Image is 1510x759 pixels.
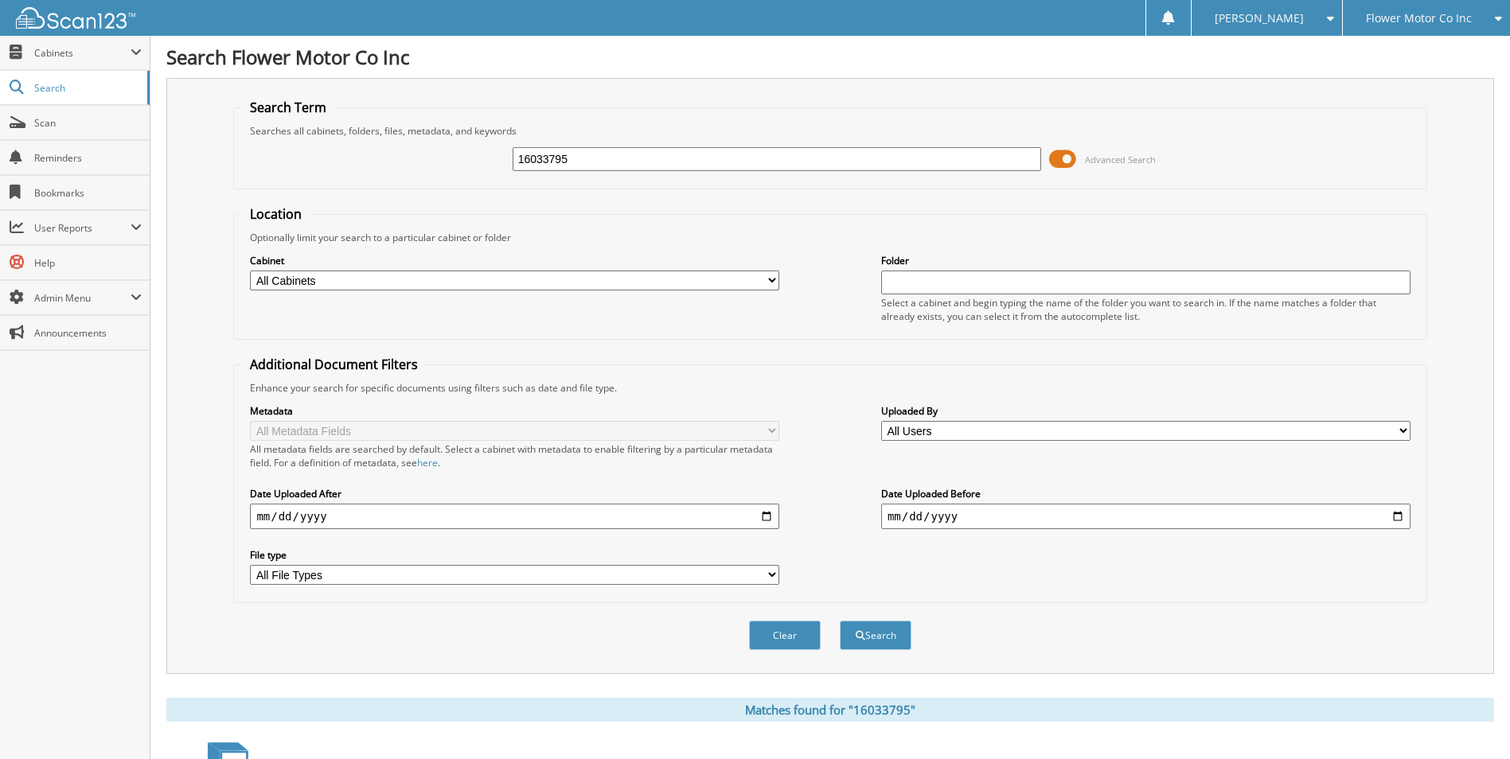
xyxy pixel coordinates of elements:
[34,256,142,270] span: Help
[34,186,142,200] span: Bookmarks
[16,7,135,29] img: scan123-logo-white.svg
[166,44,1494,70] h1: Search Flower Motor Co Inc
[34,151,142,165] span: Reminders
[881,504,1411,529] input: end
[34,46,131,60] span: Cabinets
[242,356,426,373] legend: Additional Document Filters
[1215,14,1304,23] span: [PERSON_NAME]
[250,404,779,418] label: Metadata
[34,291,131,305] span: Admin Menu
[749,621,821,650] button: Clear
[242,205,310,223] legend: Location
[250,487,779,500] label: Date Uploaded After
[242,99,334,116] legend: Search Term
[166,698,1494,722] div: Matches found for "16033795"
[250,504,779,529] input: start
[34,221,131,235] span: User Reports
[881,254,1411,267] label: Folder
[34,326,142,340] span: Announcements
[250,548,779,562] label: File type
[242,124,1418,138] div: Searches all cabinets, folders, files, metadata, and keywords
[250,254,779,267] label: Cabinet
[881,404,1411,418] label: Uploaded By
[881,296,1411,323] div: Select a cabinet and begin typing the name of the folder you want to search in. If the name match...
[1085,154,1156,165] span: Advanced Search
[417,456,438,469] a: here
[242,231,1418,244] div: Optionally limit your search to a particular cabinet or folder
[881,487,1411,500] label: Date Uploaded Before
[1366,14,1472,23] span: Flower Motor Co Inc
[34,81,139,95] span: Search
[34,116,142,130] span: Scan
[840,621,911,650] button: Search
[242,381,1418,395] div: Enhance your search for specific documents using filters such as date and file type.
[250,442,779,469] div: All metadata fields are searched by default. Select a cabinet with metadata to enable filtering b...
